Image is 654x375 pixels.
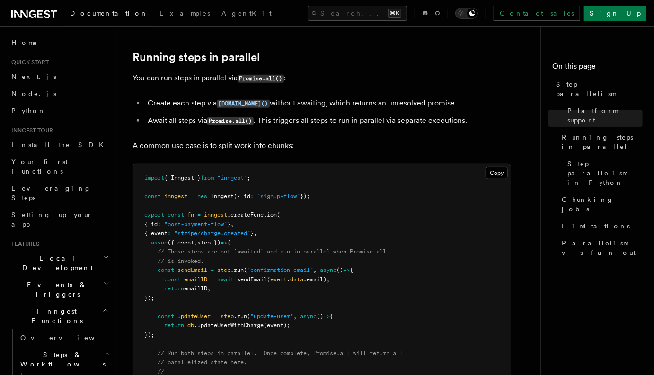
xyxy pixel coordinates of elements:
span: Step parallelism [556,79,643,98]
span: Your first Functions [11,158,68,175]
a: [DOMAIN_NAME]() [217,98,270,107]
span: new [197,193,207,200]
span: ( [267,276,270,283]
span: Quick start [8,59,49,66]
span: Platform support [567,106,643,125]
span: Inngest tour [8,127,53,134]
span: Leveraging Steps [11,184,91,201]
a: Chunking jobs [558,191,643,218]
span: , [194,239,197,246]
li: Await all steps via . This triggers all steps to run in parallel via separate executions. [145,114,511,128]
span: const [168,211,184,218]
code: [DOMAIN_NAME]() [217,100,270,108]
span: async [320,267,336,273]
a: Setting up your app [8,206,111,233]
span: Limitations [562,221,630,231]
span: ( [247,313,250,320]
span: Parallelism vs fan-out [562,238,643,257]
a: Next.js [8,68,111,85]
p: You can run steps in parallel via : [133,71,511,85]
span: const [158,313,174,320]
span: sendEmail [237,276,267,283]
a: Documentation [64,3,154,26]
span: Home [11,38,38,47]
span: () [336,267,343,273]
span: = [197,211,201,218]
span: Step parallelism in Python [567,159,643,187]
span: // is invoked. [158,258,204,264]
code: Promise.all() [207,117,254,125]
span: emailID; [184,285,211,292]
span: => [323,313,330,320]
span: async [300,313,317,320]
span: { [350,267,353,273]
span: "post-payment-flow" [164,221,227,227]
span: data [290,276,303,283]
span: event [270,276,287,283]
span: step [221,313,234,320]
span: "update-user" [250,313,293,320]
span: "inngest" [217,174,247,181]
span: "stripe/charge.created" [174,230,250,236]
span: }); [144,331,154,338]
button: Local Development [8,250,111,276]
span: return [164,322,184,329]
span: { id [144,221,158,227]
span: Steps & Workflows [17,350,106,369]
a: Sign Up [584,6,646,21]
button: Toggle dark mode [455,8,478,19]
span: Overview [20,334,118,341]
span: } [227,221,230,227]
span: Node.js [11,90,56,97]
span: ({ id [234,193,250,200]
span: AgentKit [221,9,272,17]
span: Inngest Functions [8,306,102,325]
span: { Inngest } [164,174,201,181]
code: Promise.all() [238,75,284,83]
a: Overview [17,329,111,346]
span: = [211,276,214,283]
span: .run [234,313,247,320]
span: "signup-flow" [257,193,300,200]
a: Install the SDK [8,136,111,153]
a: Step parallelism [552,76,643,102]
span: // parallelized state here. [158,359,247,366]
span: () [317,313,323,320]
a: Contact sales [494,6,580,21]
span: inngest [204,211,227,218]
span: Inngest [211,193,234,200]
span: Local Development [8,253,103,272]
span: Features [8,240,39,248]
span: ({ event [168,239,194,246]
span: // [158,368,164,375]
span: step }) [197,239,221,246]
a: Node.js [8,85,111,102]
span: // These steps are not `awaited` and run in parallel when Promise.all [158,248,386,255]
a: Step parallelism in Python [564,155,643,191]
span: , [313,267,317,273]
a: Your first Functions [8,153,111,180]
span: , [230,221,234,227]
span: (event); [264,322,290,329]
span: = [214,313,217,320]
span: => [343,267,350,273]
span: Python [11,107,46,114]
span: async [151,239,168,246]
span: emailID [184,276,207,283]
span: "confirmation-email" [247,267,313,273]
span: = [191,193,194,200]
span: => [221,239,227,246]
a: Running steps in parallel [133,51,260,64]
button: Events & Triggers [8,276,111,303]
span: Events & Triggers [8,280,103,299]
p: A common use case is to split work into chunks: [133,139,511,152]
span: ( [244,267,247,273]
span: .updateUserWithCharge [194,322,264,329]
a: Limitations [558,218,643,235]
span: } [250,230,254,236]
span: db [187,322,194,329]
span: }); [300,193,310,200]
span: { [330,313,333,320]
a: Examples [154,3,216,26]
li: Create each step via without awaiting, which returns an unresolved promise. [145,96,511,110]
